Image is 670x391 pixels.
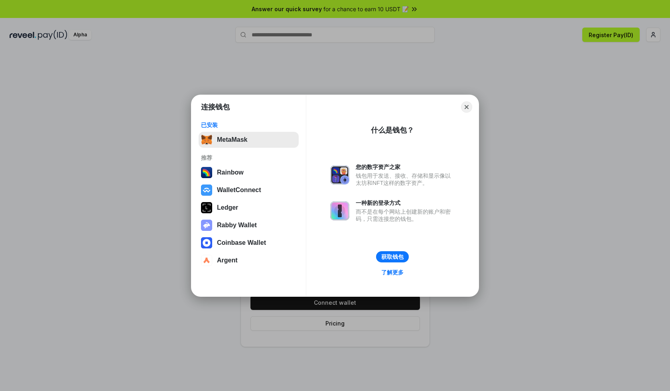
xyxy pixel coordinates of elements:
[201,202,212,213] img: svg+xml,%3Csvg%20xmlns%3D%22http%3A%2F%2Fwww.w3.org%2F2000%2Fsvg%22%20width%3D%2228%22%20height%3...
[201,167,212,178] img: svg+xml,%3Csvg%20width%3D%22120%22%20height%3D%22120%22%20viewBox%3D%220%200%20120%20120%22%20fil...
[376,267,408,278] a: 了解更多
[217,169,244,176] div: Rainbow
[217,204,238,211] div: Ledger
[199,235,299,251] button: Coinbase Wallet
[330,201,349,220] img: svg+xml,%3Csvg%20xmlns%3D%22http%3A%2F%2Fwww.w3.org%2F2000%2Fsvg%22%20fill%3D%22none%22%20viewBox...
[217,222,257,229] div: Rabby Wallet
[381,269,404,276] div: 了解更多
[217,136,247,143] div: MetaMask
[356,199,455,206] div: 一种新的登录方式
[199,217,299,233] button: Rabby Wallet
[356,172,455,187] div: 钱包用于发送、接收、存储和显示像以太坊和NFT这样的数字资产。
[217,187,261,194] div: WalletConnect
[201,102,230,112] h1: 连接钱包
[201,134,212,145] img: svg+xml,%3Csvg%20fill%3D%22none%22%20height%3D%2233%22%20viewBox%3D%220%200%2035%2033%22%20width%...
[356,208,455,222] div: 而不是在每个网站上创建新的账户和密码，只需连接您的钱包。
[201,154,296,161] div: 推荐
[199,132,299,148] button: MetaMask
[199,200,299,216] button: Ledger
[461,101,472,113] button: Close
[201,121,296,129] div: 已安装
[201,185,212,196] img: svg+xml,%3Csvg%20width%3D%2228%22%20height%3D%2228%22%20viewBox%3D%220%200%2028%2028%22%20fill%3D...
[381,253,404,260] div: 获取钱包
[371,125,414,135] div: 什么是钱包？
[201,255,212,266] img: svg+xml,%3Csvg%20width%3D%2228%22%20height%3D%2228%22%20viewBox%3D%220%200%2028%2028%22%20fill%3D...
[376,251,409,262] button: 获取钱包
[199,252,299,268] button: Argent
[199,182,299,198] button: WalletConnect
[201,237,212,248] img: svg+xml,%3Csvg%20width%3D%2228%22%20height%3D%2228%22%20viewBox%3D%220%200%2028%2028%22%20fill%3D...
[201,220,212,231] img: svg+xml,%3Csvg%20xmlns%3D%22http%3A%2F%2Fwww.w3.org%2F2000%2Fsvg%22%20fill%3D%22none%22%20viewBox...
[217,239,266,246] div: Coinbase Wallet
[199,165,299,181] button: Rainbow
[356,163,455,171] div: 您的数字资产之家
[217,257,238,264] div: Argent
[330,165,349,185] img: svg+xml,%3Csvg%20xmlns%3D%22http%3A%2F%2Fwww.w3.org%2F2000%2Fsvg%22%20fill%3D%22none%22%20viewBox...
